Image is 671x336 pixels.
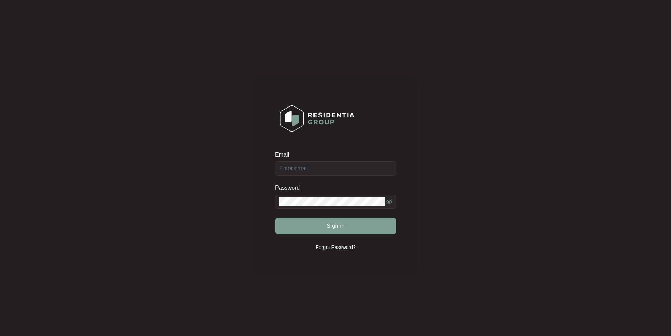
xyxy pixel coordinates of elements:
[275,161,396,176] input: Email
[386,199,392,204] span: eye-invisible
[275,151,294,158] label: Email
[275,184,305,191] label: Password
[275,218,396,234] button: Sign in
[316,244,356,251] p: Forgot Password?
[279,197,385,206] input: Password
[275,100,359,136] img: Login Logo
[327,222,345,230] span: Sign in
